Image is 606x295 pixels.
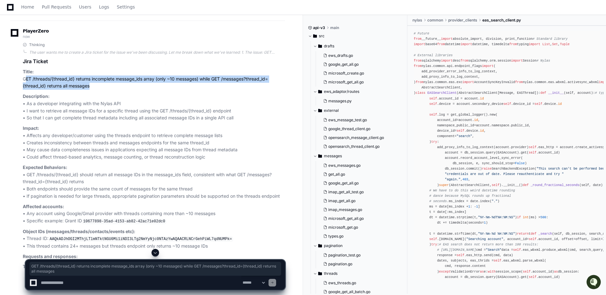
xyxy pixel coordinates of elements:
[552,42,558,46] span: Set
[328,53,353,58] span: ews_drafts.go
[321,78,399,87] button: microsoft_get_all.go
[416,91,425,95] span: class
[6,25,115,35] div: Welcome
[318,42,322,50] svg: Directory
[431,243,437,246] span: try
[328,71,364,76] span: microsoft_create.go
[63,66,77,71] span: Pylon
[23,204,64,209] strong: Affected accounts:
[513,248,521,252] span: self
[581,183,601,187] span: self, date
[23,68,285,90] p: GET /threads/{thread_id} returns incomplete message_ids array (only ~10 messages) while GET /mess...
[414,37,422,41] span: from
[321,214,399,223] button: microsoft_get_all.go
[482,167,492,171] span: raise
[480,129,484,133] span: id
[99,5,109,9] span: Logs
[414,32,429,35] span: # Future
[439,243,538,246] span: # EAS search does not return more than 100 results:
[328,117,367,123] span: ews_message_test.go
[540,91,546,95] span: def
[313,25,325,30] span: api-v3
[474,118,478,122] span: id
[515,80,523,84] span: from
[461,59,468,63] span: from
[482,18,521,23] span: eas_search_client.py
[321,116,399,124] button: ews_message_test.go
[476,205,478,208] span: 1
[31,264,279,274] span: GET /threads/{thread_id} returns incomplete message_ids array (only ~10 messages) while GET /mess...
[328,181,359,186] span: google_get_all.go
[324,154,342,159] span: messages
[45,66,77,71] a: Powered byPylon
[486,248,501,252] span: "Search"
[321,205,399,214] button: imap_messages.go
[466,237,503,241] span: "Searching account"
[431,140,437,144] span: try
[318,152,322,160] svg: Directory
[324,108,339,113] span: external
[330,25,339,30] span: main
[523,215,529,219] span: int
[324,89,359,94] span: ews_adaptor/routes
[437,248,476,252] span: # [URL][DOMAIN_NAME]
[321,161,399,170] button: ews_messages.go
[23,229,135,234] strong: Object IDs (messages/threads/contacts/events etc):
[321,223,399,232] button: microsoft_get.go
[441,59,453,63] span: import
[529,151,536,154] span: self
[328,126,370,131] span: google_thread_client.go
[23,93,50,99] strong: Description:
[23,34,30,39] span: now
[478,232,515,236] span: "%Y-%m-%d %H:%M:%S"
[529,145,536,149] span: self
[6,47,18,58] img: 1756235613930-3d25f9e4-fa56-45dd-b3ad-e072dfbd1548
[328,190,364,195] span: imap_get_all_test.go
[328,216,364,221] span: microsoft_get_all.go
[321,179,399,188] button: google_get_all.go
[429,194,511,198] span: # dance because MySQL rounds up fractional
[313,41,403,51] button: drafts
[511,59,523,63] span: import
[429,97,437,100] span: self
[480,97,484,100] span: id
[529,42,541,46] span: import
[523,183,529,187] span: def
[529,237,537,241] span: self
[23,69,34,74] strong: Title:
[484,221,486,225] span: 1
[586,274,603,291] iframe: Open customer support
[427,18,443,23] span: common
[48,236,233,242] code: AAQkADJhOGI2MThjLTlmNTktNGU0Mi1iNDI3LTg2NmYyNjc0NTAzYwAQAACRLNCrGehPiWL7qdNUMPk=
[29,42,45,47] span: Thinking
[23,165,67,170] strong: Expected Behaviors:
[531,183,579,187] span: _round_fractional_seconds
[23,125,285,161] p: • Affects any developer/customer using the threads endpoint to retrieve complete message lists • ...
[313,241,403,251] button: pagination
[536,59,550,63] span: # Nylas
[533,37,568,41] span: # Standard library
[429,113,437,117] span: self
[324,243,343,248] span: pagination
[439,183,449,187] span: super
[515,161,525,165] span: False
[478,215,515,219] span: "%Y-%m-%dT%H:%M:%S"
[328,144,380,149] span: opensearch_thread_client.go
[21,5,34,9] span: Home
[531,232,536,236] span: def
[321,124,399,133] button: google_thread_client.go
[321,142,399,151] button: opensearch_thread_client.go
[540,215,546,219] span: 500
[79,5,91,9] span: Users
[321,133,399,142] button: opensearch_message_client.go
[560,42,570,46] span: Tuple
[535,102,542,106] span: self
[445,178,461,181] span: "again."
[429,189,515,192] span: # We have to do this weird datetime rounding
[412,18,422,23] span: nylas
[517,215,521,219] span: if
[23,203,285,225] p: • Any account using Google/Gmail provider with threads containing more than ~10 messages • Specif...
[321,69,399,78] button: microsoft_create.go
[517,232,529,236] span: return
[414,64,422,68] span: from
